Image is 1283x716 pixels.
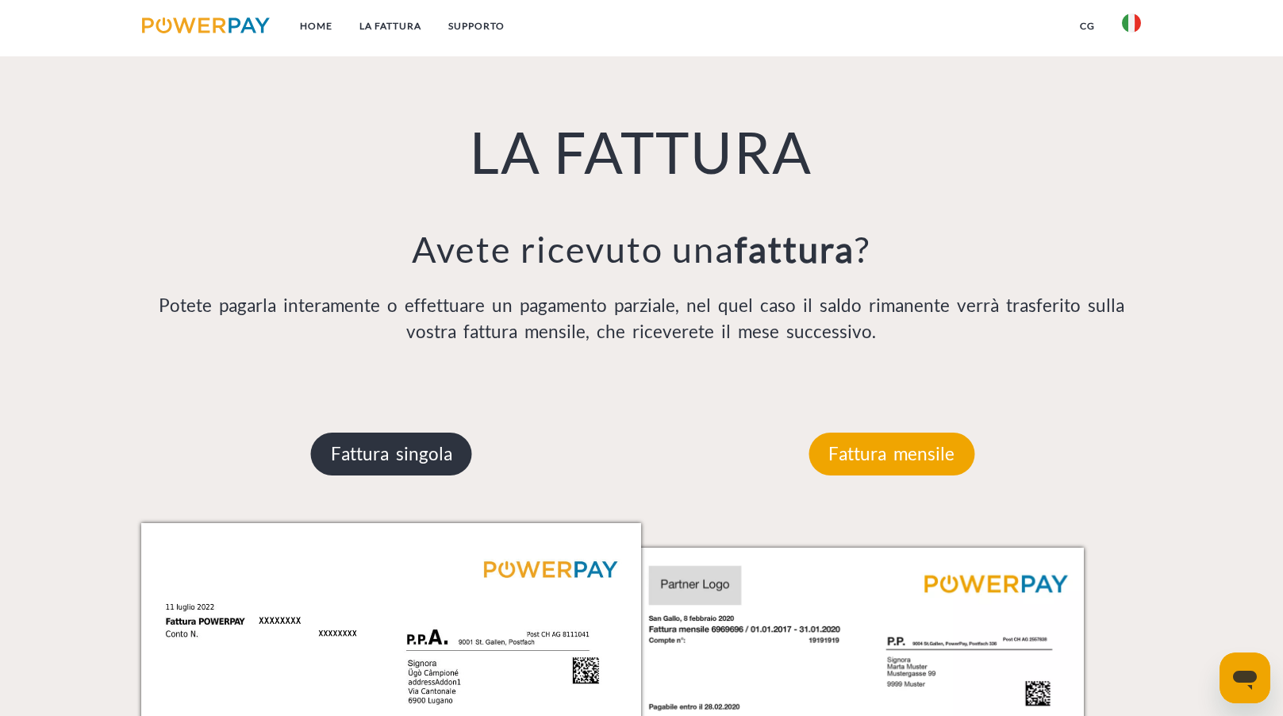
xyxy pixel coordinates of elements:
a: Supporto [435,12,518,40]
h1: LA FATTURA [141,116,1143,187]
iframe: Pulsante per aprire la finestra di messaggistica [1220,652,1270,703]
a: CG [1066,12,1108,40]
img: logo-powerpay.svg [142,17,270,33]
p: Fattura singola [311,433,472,475]
a: LA FATTURA [346,12,435,40]
img: it [1122,13,1141,33]
h3: Avete ricevuto una ? [141,227,1143,271]
a: Home [286,12,346,40]
p: Potete pagarla interamente o effettuare un pagamento parziale, nel quel caso il saldo rimanente v... [141,292,1143,346]
p: Fattura mensile [809,433,974,475]
b: fattura [735,228,855,271]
